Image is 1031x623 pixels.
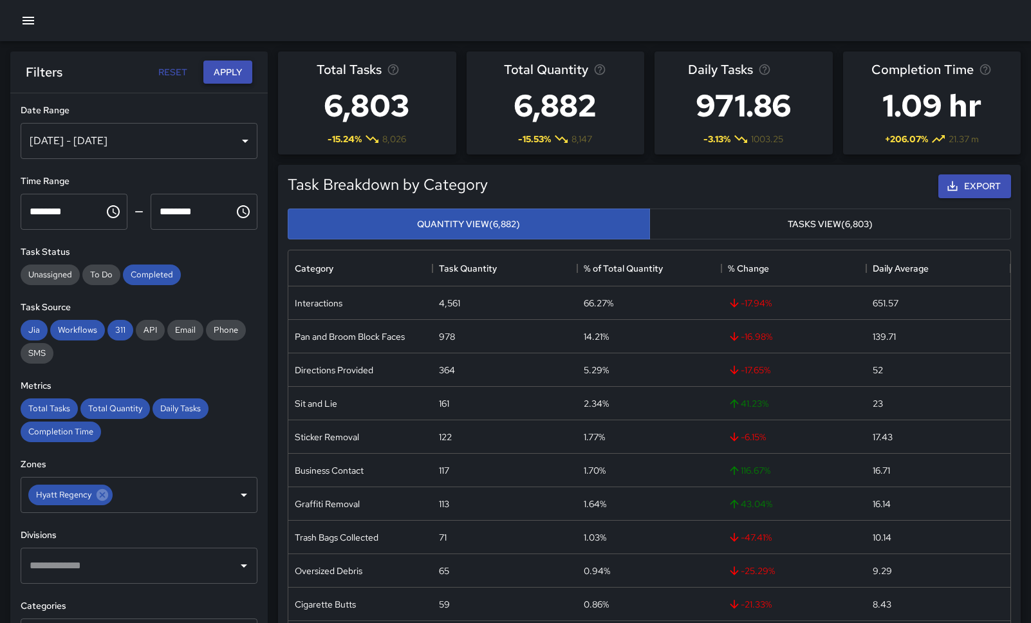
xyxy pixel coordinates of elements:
div: 59 [439,598,450,611]
div: 651.57 [873,297,898,310]
div: Task Quantity [439,250,497,286]
span: -3.13 % [703,133,730,145]
div: 364 [439,364,455,377]
button: Quantity View(6,882) [288,209,650,240]
button: Choose time, selected time is 11:59 PM [230,199,256,225]
div: Workflows [50,320,105,340]
div: Category [288,250,432,286]
span: Completed [123,269,181,280]
span: 43.04 % [728,497,772,510]
div: 117 [439,464,449,477]
div: 17.43 [873,431,893,443]
div: 113 [439,497,449,510]
span: -17.94 % [728,297,772,310]
div: [DATE] - [DATE] [21,123,257,159]
svg: Total number of tasks in the selected period, compared to the previous period. [387,63,400,76]
div: 1.64% [584,497,606,510]
svg: Total task quantity in the selected period, compared to the previous period. [593,63,606,76]
div: Unassigned [21,265,80,285]
span: Total Quantity [504,59,588,80]
span: -15.24 % [328,133,362,145]
span: -25.29 % [728,564,775,577]
div: 23 [873,397,883,410]
span: -16.98 % [728,330,772,343]
div: Oversized Debris [295,564,362,577]
svg: Average number of tasks per day in the selected period, compared to the previous period. [758,63,771,76]
span: 8,026 [382,133,406,145]
div: 71 [439,531,447,544]
div: Daily Average [873,250,929,286]
div: Pan and Broom Block Faces [295,330,405,343]
div: % Change [721,250,866,286]
span: Completion Time [871,59,974,80]
span: 1003.25 [751,133,783,145]
div: Phone [206,320,246,340]
span: Completion Time [21,426,101,437]
span: Total Tasks [317,59,382,80]
span: SMS [21,348,53,358]
div: Jia [21,320,48,340]
div: 14.21% [584,330,609,343]
button: Reset [152,60,193,84]
span: Email [167,324,203,335]
h6: Time Range [21,174,257,189]
div: 161 [439,397,449,410]
h6: Task Source [21,301,257,315]
div: Sticker Removal [295,431,359,443]
div: 0.94% [584,564,610,577]
div: 66.27% [584,297,613,310]
div: Interactions [295,297,342,310]
div: Email [167,320,203,340]
div: 122 [439,431,452,443]
div: 978 [439,330,455,343]
span: Hyatt Regency [28,487,99,502]
div: 1.70% [584,464,606,477]
div: Directions Provided [295,364,373,377]
h3: 6,803 [317,80,417,131]
div: % of Total Quantity [584,250,663,286]
div: To Do [82,265,120,285]
span: -6.15 % [728,431,766,443]
h3: 1.09 hr [871,80,992,131]
h6: Zones [21,458,257,472]
button: Open [235,557,253,575]
span: 116.67 % [728,464,770,477]
h6: Categories [21,599,257,613]
div: Category [295,250,333,286]
div: 52 [873,364,883,377]
h6: Divisions [21,528,257,543]
button: Tasks View(6,803) [649,209,1012,240]
div: Hyatt Regency [28,485,113,505]
span: Jia [21,324,48,335]
div: Sit and Lie [295,397,337,410]
button: Choose time, selected time is 12:00 AM [100,199,126,225]
div: 139.71 [873,330,896,343]
h6: Date Range [21,104,257,118]
div: Daily Average [866,250,1010,286]
div: 5.29% [584,364,609,377]
div: % Change [728,250,769,286]
div: API [136,320,165,340]
div: 8.43 [873,598,891,611]
svg: Average time taken to complete tasks in the selected period, compared to the previous period. [979,63,992,76]
div: 2.34% [584,397,609,410]
h3: 6,882 [504,80,606,131]
span: Workflows [50,324,105,335]
span: -47.41 % [728,531,772,544]
h3: 971.86 [688,80,799,131]
div: Cigarette Butts [295,598,356,611]
span: + 206.07 % [885,133,928,145]
div: 1.03% [584,531,606,544]
div: 65 [439,564,449,577]
div: 9.29 [873,564,892,577]
button: Export [938,174,1011,198]
span: Daily Tasks [688,59,753,80]
span: -15.53 % [518,133,551,145]
span: -21.33 % [728,598,772,611]
h6: Task Status [21,245,257,259]
div: SMS [21,343,53,364]
div: 16.71 [873,464,890,477]
div: Graffiti Removal [295,497,360,510]
span: Total Quantity [80,403,150,414]
span: Phone [206,324,246,335]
